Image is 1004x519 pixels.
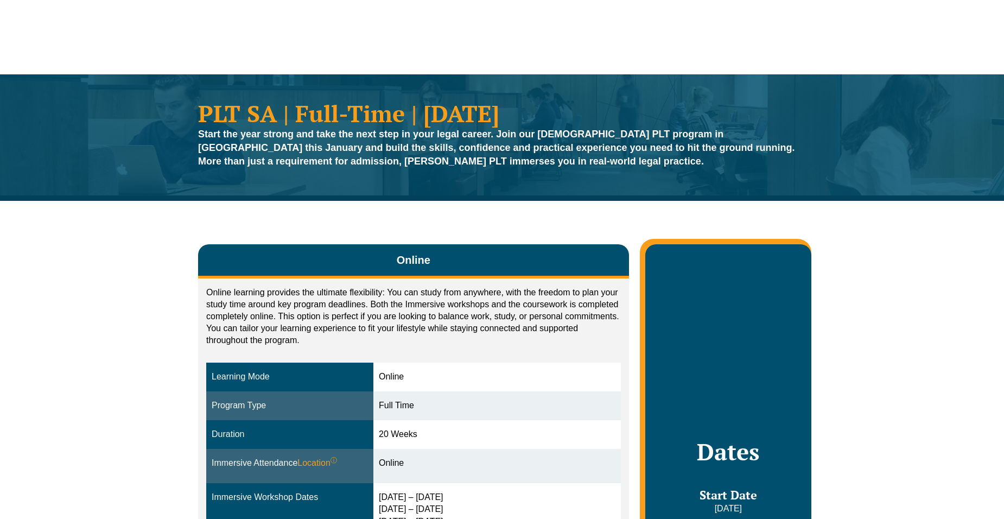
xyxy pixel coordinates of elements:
sup: ⓘ [331,457,337,464]
span: Start Date [700,487,757,503]
div: Online [379,371,615,383]
div: Learning Mode [212,371,368,383]
div: Immersive Attendance [212,457,368,470]
h2: Dates [656,438,800,465]
p: [DATE] [656,503,800,515]
div: Online [379,457,615,470]
div: 20 Weeks [379,428,615,441]
h1: PLT SA | Full-Time | [DATE] [198,102,806,125]
strong: Start the year strong and take the next step in your legal career. Join our [DEMOGRAPHIC_DATA] PL... [198,129,795,167]
p: Online learning provides the ultimate flexibility: You can study from anywhere, with the freedom ... [206,287,621,346]
span: Online [397,252,430,268]
div: Duration [212,428,368,441]
div: Immersive Workshop Dates [212,491,368,504]
div: Program Type [212,400,368,412]
span: Location [297,457,337,470]
div: Full Time [379,400,615,412]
